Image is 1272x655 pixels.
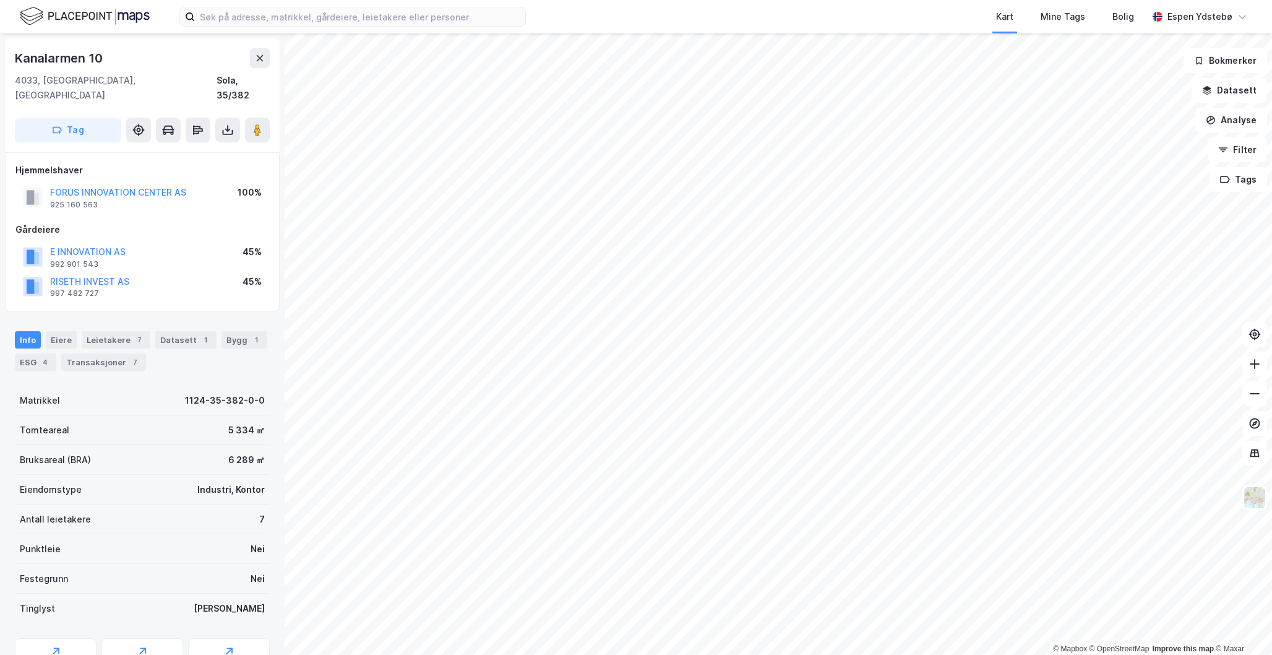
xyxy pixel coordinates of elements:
div: 997 482 727 [50,288,99,298]
div: 7 [129,356,141,368]
button: Datasett [1192,78,1267,103]
div: Nei [251,542,265,557]
button: Analyse [1195,108,1267,132]
div: Matrikkel [20,393,60,408]
div: Industri, Kontor [197,482,265,497]
div: Transaksjoner [61,354,146,371]
div: 4033, [GEOGRAPHIC_DATA], [GEOGRAPHIC_DATA] [15,73,217,103]
div: Bygg [221,331,267,349]
div: 1 [250,334,262,346]
button: Filter [1208,137,1267,162]
div: Punktleie [20,542,61,557]
a: Mapbox [1053,644,1087,653]
div: 992 901 543 [50,259,98,269]
div: 7 [259,512,265,527]
div: 45% [243,245,262,259]
div: Kontrollprogram for chat [1210,596,1272,655]
div: Mine Tags [1041,9,1085,24]
div: [PERSON_NAME] [194,601,265,616]
div: Kart [996,9,1013,24]
div: Nei [251,571,265,586]
div: 4 [39,356,51,368]
div: Info [15,331,41,349]
iframe: Chat Widget [1210,596,1272,655]
a: Improve this map [1153,644,1214,653]
div: Datasett [155,331,217,349]
div: Leietakere [82,331,150,349]
div: 1124-35-382-0-0 [185,393,265,408]
div: Eiere [46,331,77,349]
div: Kanalarmen 10 [15,48,105,68]
div: 925 160 563 [50,200,98,210]
div: Antall leietakere [20,512,91,527]
button: Bokmerker [1184,48,1267,73]
div: Sola, 35/382 [217,73,270,103]
div: 5 334 ㎡ [228,423,265,438]
div: 1 [199,334,212,346]
div: Gårdeiere [15,222,269,237]
div: ESG [15,354,56,371]
div: Festegrunn [20,571,68,586]
div: 6 289 ㎡ [228,453,265,467]
img: Z [1243,486,1266,510]
a: OpenStreetMap [1089,644,1150,653]
div: Bolig [1112,9,1134,24]
div: 7 [133,334,145,346]
div: 45% [243,274,262,289]
div: Tinglyst [20,601,55,616]
div: Hjemmelshaver [15,163,269,178]
button: Tags [1210,167,1267,192]
input: Søk på adresse, matrikkel, gårdeiere, leietakere eller personer [195,7,525,26]
button: Tag [15,118,121,142]
div: Espen Ydstebø [1167,9,1232,24]
div: 100% [238,185,262,200]
div: Bruksareal (BRA) [20,453,91,467]
div: Eiendomstype [20,482,82,497]
img: logo.f888ab2527a4732fd821a326f86c7f29.svg [20,6,150,27]
div: Tomteareal [20,423,69,438]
